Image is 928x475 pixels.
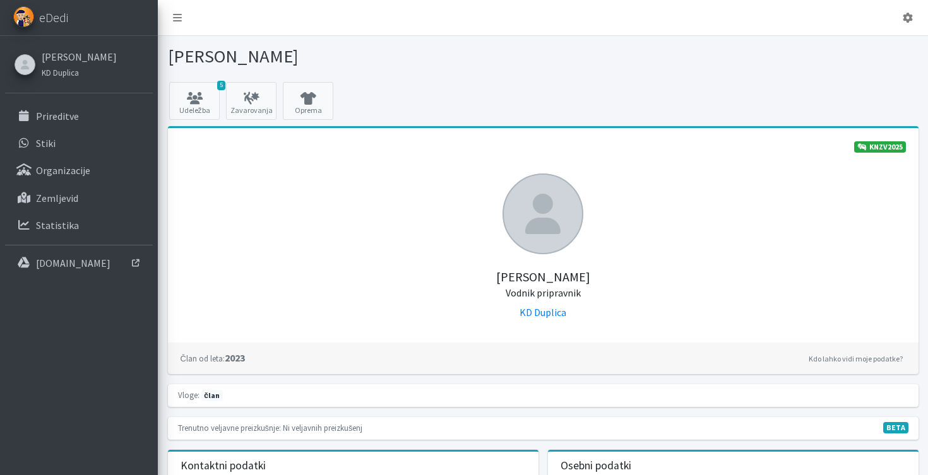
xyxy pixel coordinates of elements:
span: član [201,390,223,401]
a: 5 Udeležba [169,82,220,120]
span: V fazi razvoja [883,422,908,433]
p: [DOMAIN_NAME] [36,257,110,269]
a: Kdo lahko vidi moje podatke? [806,351,906,367]
h1: [PERSON_NAME] [168,45,538,67]
a: Prireditve [5,103,153,129]
a: Statistika [5,213,153,238]
h3: Kontaktni podatki [181,459,266,472]
h3: Osebni podatki [561,459,631,472]
a: KD Duplica [42,64,117,79]
a: [PERSON_NAME] [42,49,117,64]
a: KD Duplica [520,306,566,319]
img: eDedi [13,6,34,27]
small: KD Duplica [42,67,79,78]
p: Statistika [36,219,79,232]
span: 5 [217,81,225,90]
a: Zavarovanja [226,82,277,120]
span: eDedi [39,8,68,27]
small: Ni veljavnih preizkušenj [283,423,362,433]
a: Zemljevid [5,185,153,211]
a: KNZV2025 [854,141,906,153]
a: Oprema [283,82,333,120]
a: Stiki [5,131,153,156]
p: Organizacije [36,164,90,177]
small: Trenutno veljavne preizkušnje: [178,423,281,433]
strong: 2023 [181,351,245,364]
p: Prireditve [36,110,79,122]
small: Vodnik pripravnik [506,286,581,299]
small: Član od leta: [181,353,225,363]
a: [DOMAIN_NAME] [5,250,153,276]
p: Stiki [36,137,56,150]
h5: [PERSON_NAME] [181,254,906,300]
a: Organizacije [5,158,153,183]
small: Vloge: [178,390,199,400]
p: Zemljevid [36,192,78,204]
